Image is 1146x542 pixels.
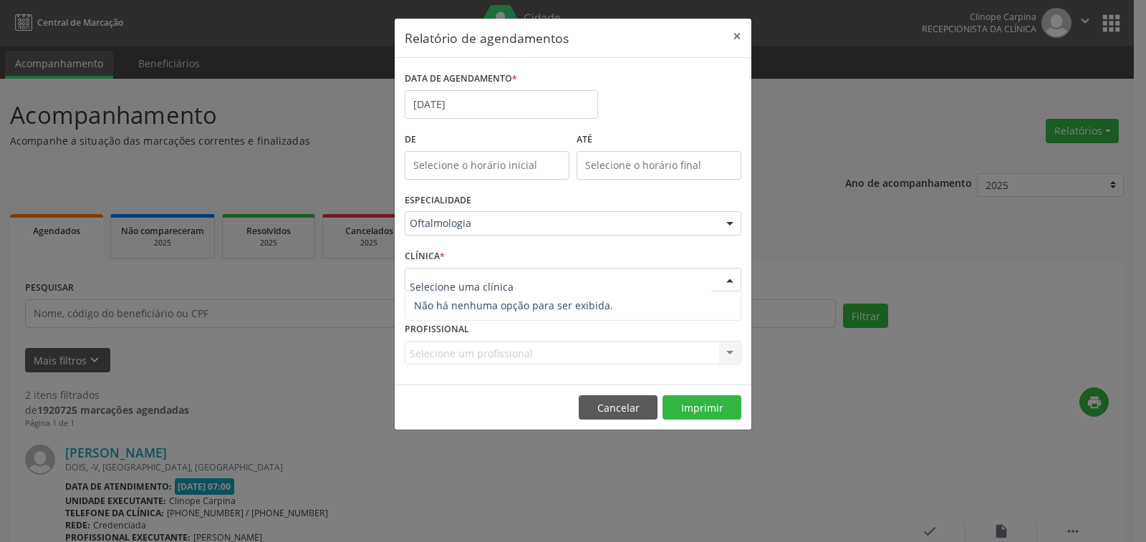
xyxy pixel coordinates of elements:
button: Imprimir [663,395,741,420]
input: Selecione uma clínica [410,273,712,301]
span: Oftalmologia [410,216,712,231]
button: Cancelar [579,395,658,420]
label: PROFISSIONAL [405,319,469,341]
label: De [405,129,569,151]
input: Selecione o horário final [577,151,741,180]
input: Selecione uma data ou intervalo [405,90,598,119]
input: Selecione o horário inicial [405,151,569,180]
label: ATÉ [577,129,741,151]
label: CLÍNICA [405,246,445,268]
label: ESPECIALIDADE [405,190,471,212]
label: DATA DE AGENDAMENTO [405,68,517,90]
span: Não há nenhuma opção para ser exibida. [405,291,741,320]
h5: Relatório de agendamentos [405,29,569,47]
button: Close [723,19,751,54]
